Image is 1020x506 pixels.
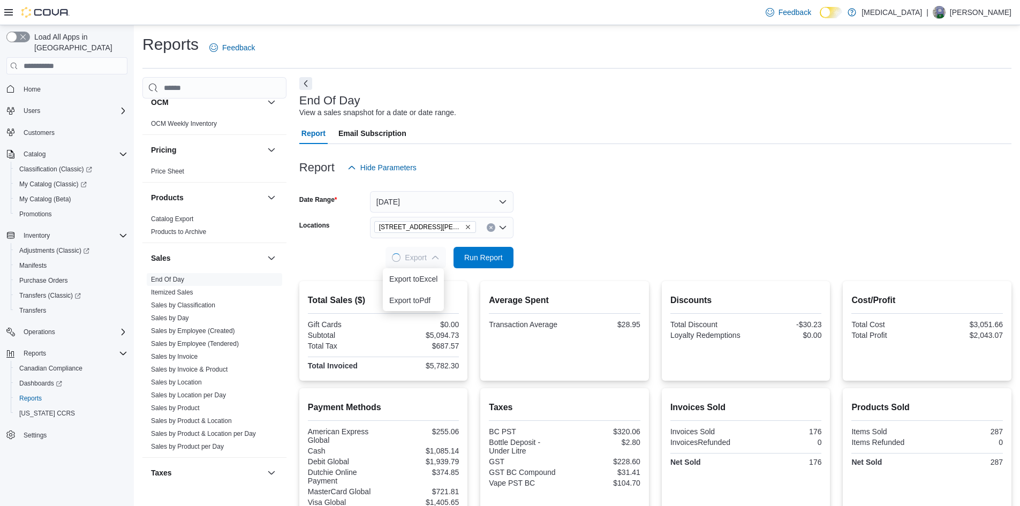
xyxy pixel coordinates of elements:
strong: Net Sold [851,458,882,466]
h2: Total Sales ($) [308,294,459,307]
span: Users [19,104,127,117]
div: $228.60 [567,457,640,466]
span: Catalog [19,148,127,161]
img: Cova [21,7,70,18]
a: Sales by Product per Day [151,443,224,450]
a: Sales by Invoice [151,353,198,360]
a: Sales by Day [151,314,189,322]
span: My Catalog (Beta) [15,193,127,206]
button: Open list of options [498,223,507,232]
span: Email Subscription [338,123,406,144]
button: Products [265,191,278,204]
div: Invoices Sold [670,427,744,436]
span: Washington CCRS [15,407,127,420]
a: Customers [19,126,59,139]
a: Sales by Location per Day [151,391,226,399]
div: 0 [930,438,1003,447]
span: Purchase Orders [15,274,127,287]
button: Reports [19,347,50,360]
button: OCM [265,96,278,109]
span: End Of Day [151,275,184,284]
div: $104.70 [567,479,640,487]
button: Canadian Compliance [11,361,132,376]
span: Adjustments (Classic) [15,244,127,257]
span: Customers [24,129,55,137]
div: 176 [748,458,821,466]
span: Feedback [222,42,255,53]
button: Clear input [487,223,495,232]
span: Catalog [24,150,46,158]
div: Taylor Proulx [933,6,946,19]
span: Sales by Employee (Created) [151,327,235,335]
button: OCM [151,97,263,108]
button: Taxes [265,466,278,479]
div: Pricing [142,165,286,182]
div: Vape PST BC [489,479,562,487]
a: Catalog Export [151,215,193,223]
h3: Sales [151,253,171,263]
div: $28.95 [567,320,640,329]
h1: Reports [142,34,199,55]
span: Sales by Employee (Tendered) [151,339,239,348]
div: $374.85 [386,468,459,477]
span: Loading [391,253,402,263]
button: Inventory [19,229,54,242]
button: Home [2,81,132,96]
a: Adjustments (Classic) [15,244,94,257]
button: LoadingExport [386,247,445,268]
button: Operations [2,324,132,339]
span: Purchase Orders [19,276,68,285]
div: $3,051.66 [930,320,1003,329]
span: Sales by Product [151,404,200,412]
span: Canadian Compliance [15,362,127,375]
div: Cash [308,447,381,455]
a: Itemized Sales [151,289,193,296]
a: OCM Weekly Inventory [151,120,217,127]
button: Customers [2,125,132,140]
span: Customers [19,126,127,139]
span: Settings [24,431,47,440]
span: Sales by Invoice [151,352,198,361]
strong: Net Sold [670,458,701,466]
button: Pricing [265,144,278,156]
div: 176 [748,427,821,436]
button: [DATE] [370,191,513,213]
div: MasterCard Global [308,487,381,496]
a: Adjustments (Classic) [11,243,132,258]
button: My Catalog (Beta) [11,192,132,207]
span: [US_STATE] CCRS [19,409,75,418]
div: 287 [930,458,1003,466]
span: Home [19,82,127,95]
span: Reports [15,392,127,405]
a: Reports [15,392,46,405]
a: Canadian Compliance [15,362,87,375]
strong: Total Invoiced [308,361,358,370]
button: Settings [2,427,132,443]
div: $5,782.30 [386,361,459,370]
span: Export [392,247,439,268]
div: 0 [748,438,821,447]
span: Manifests [19,261,47,270]
a: Feedback [205,37,259,58]
div: View a sales snapshot for a date or date range. [299,107,456,118]
button: Promotions [11,207,132,222]
a: Classification (Classic) [15,163,96,176]
h2: Average Spent [489,294,640,307]
span: Users [24,107,40,115]
a: Manifests [15,259,51,272]
span: Export to Excel [389,275,437,283]
div: $5,094.73 [386,331,459,339]
span: Reports [19,347,127,360]
button: Users [19,104,44,117]
div: $721.81 [386,487,459,496]
div: American Express Global [308,427,381,444]
div: Products [142,213,286,243]
button: Users [2,103,132,118]
div: $31.41 [567,468,640,477]
button: Catalog [19,148,50,161]
span: Canadian Compliance [19,364,82,373]
div: $320.06 [567,427,640,436]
